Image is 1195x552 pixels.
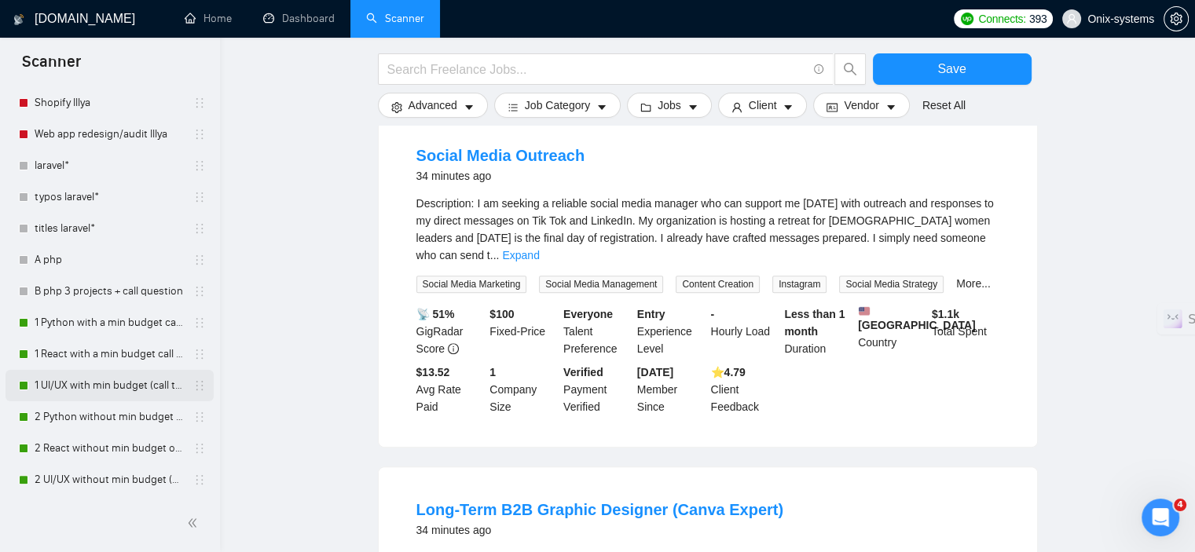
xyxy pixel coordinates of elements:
[627,93,712,118] button: folderJobscaret-down
[13,7,24,32] img: logo
[563,366,603,378] b: Verified
[637,366,673,378] b: [DATE]
[956,277,991,290] a: More...
[539,276,663,293] span: Social Media Management
[494,93,621,118] button: barsJob Categorycaret-down
[193,411,206,423] span: holder
[560,364,634,415] div: Payment Verified
[835,62,865,76] span: search
[708,364,782,415] div: Client Feedback
[489,308,514,320] b: $ 100
[525,97,590,114] span: Job Category
[35,464,184,495] a: 2 UI/UX without min budget (open question)
[193,97,206,109] span: holder
[35,213,184,244] a: titles laravel*
[416,147,585,164] a: Social Media Outreach
[193,285,206,298] span: holder
[413,364,487,415] div: Avg Rate Paid
[35,433,184,464] a: 2 React without min budget open Quest.
[708,305,782,357] div: Hourly Load
[193,222,206,235] span: holder
[193,128,206,141] span: holder
[508,101,519,113] span: bars
[634,305,708,357] div: Experience Level
[637,308,665,320] b: Entry
[1164,6,1189,31] button: setting
[658,97,681,114] span: Jobs
[731,101,742,113] span: user
[187,515,203,531] span: double-left
[193,442,206,455] span: holder
[1066,13,1077,24] span: user
[596,101,607,113] span: caret-down
[387,60,807,79] input: Search Freelance Jobs...
[193,191,206,203] span: holder
[634,364,708,415] div: Member Since
[783,101,794,113] span: caret-down
[855,305,929,357] div: Country
[448,343,459,354] span: info-circle
[35,307,184,338] a: 1 Python with a min budget call to act
[464,101,475,113] span: caret-down
[35,150,184,181] a: laravel*
[9,50,93,83] span: Scanner
[409,97,457,114] span: Advanced
[772,276,827,293] span: Instagram
[486,364,560,415] div: Company Size
[873,53,1032,85] button: Save
[885,101,896,113] span: caret-down
[711,366,746,378] b: ⭐️ 4.79
[687,101,698,113] span: caret-down
[193,254,206,266] span: holder
[193,316,206,329] span: holder
[560,305,634,357] div: Talent Preference
[489,366,496,378] b: 1
[961,13,973,25] img: upwork-logo.png
[932,308,959,320] b: $ 1.1k
[35,119,184,150] a: Web app redesign/audit Illya
[35,276,184,307] a: B php 3 projects + call question
[813,93,909,118] button: idcardVendorcaret-down
[416,308,455,320] b: 📡 51%
[263,12,335,25] a: dashboardDashboard
[35,87,184,119] a: Shopify Illya
[784,308,845,338] b: Less than 1 month
[193,348,206,360] span: holder
[35,401,184,433] a: 2 Python without min budget with open Quest.
[922,97,966,114] a: Reset All
[814,64,824,75] span: info-circle
[185,12,232,25] a: homeHome
[193,159,206,172] span: holder
[490,249,500,261] span: ...
[1142,499,1179,536] iframe: Intercom live chat
[416,166,585,185] div: 34 minutes ago
[844,97,878,114] span: Vendor
[839,276,944,293] span: Social Media Strategy
[1174,499,1186,511] span: 4
[858,305,976,331] b: [GEOGRAPHIC_DATA]
[35,370,184,401] a: 1 UI/UX with min budget (call to act)
[413,305,487,357] div: GigRadar Score
[416,195,999,264] div: Description: I am seeking a reliable social media manager who can support me today with outreach ...
[193,473,206,486] span: holder
[718,93,808,118] button: userClientcaret-down
[929,305,1003,357] div: Total Spent
[378,93,488,118] button: settingAdvancedcaret-down
[827,101,838,113] span: idcard
[563,308,613,320] b: Everyone
[781,305,855,357] div: Duration
[937,59,966,79] span: Save
[391,101,402,113] span: setting
[834,53,866,85] button: search
[502,249,539,261] a: Expand
[749,97,777,114] span: Client
[1164,13,1189,25] a: setting
[676,276,760,293] span: Content Creation
[978,10,1025,27] span: Connects:
[416,197,994,261] span: Description: I am seeking a reliable social media manager who can support me [DATE] with outreach...
[35,244,184,276] a: A php
[193,379,206,392] span: holder
[35,181,184,213] a: typos laravel*
[859,305,870,316] img: 🇺🇸
[640,101,651,113] span: folder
